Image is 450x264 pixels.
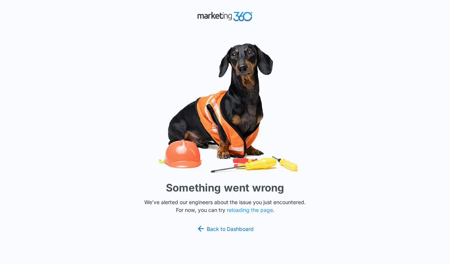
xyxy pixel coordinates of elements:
button: reloading the page [227,207,273,213]
img: Sad Dog [113,39,337,177]
h1: Something went wrong [166,180,284,196]
p: We've alerted our engineers about the issue you just encountered. For now, you can try . [141,198,309,214]
a: Back to Dashboard [196,224,254,233]
img: Marketing 360 Logo [197,10,253,23]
